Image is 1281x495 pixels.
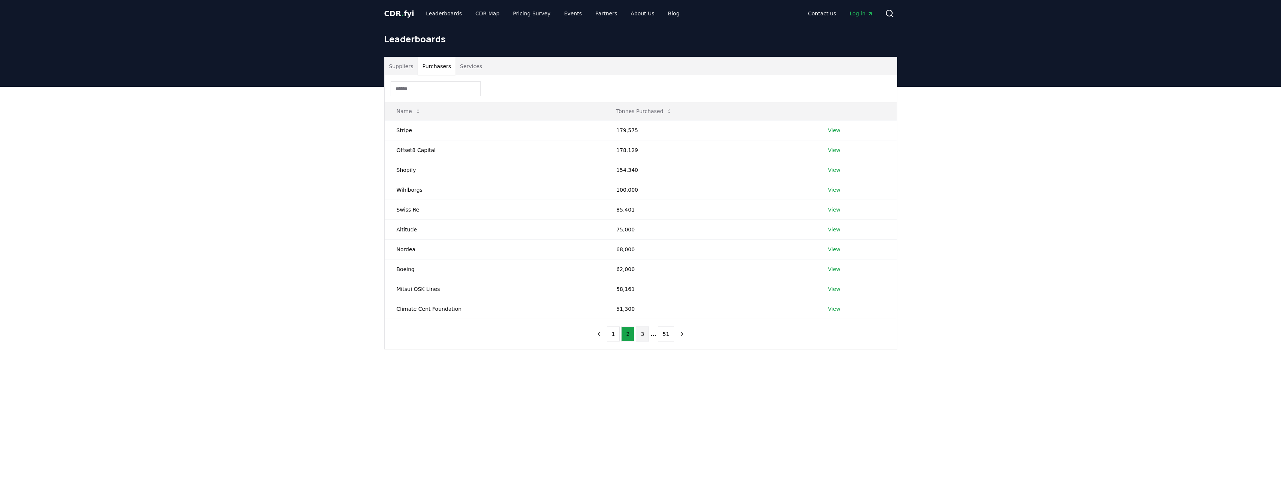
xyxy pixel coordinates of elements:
[385,279,605,299] td: Mitsui OSK Lines
[385,239,605,259] td: Nordea
[385,120,605,140] td: Stripe
[802,7,879,20] nav: Main
[385,180,605,200] td: Wihlborgs
[604,299,816,319] td: 51,300
[418,57,455,75] button: Purchasers
[604,180,816,200] td: 100,000
[802,7,842,20] a: Contact us
[604,219,816,239] td: 75,000
[662,7,686,20] a: Blog
[828,166,841,174] a: View
[604,120,816,140] td: 179,575
[844,7,879,20] a: Log in
[385,57,418,75] button: Suppliers
[455,57,487,75] button: Services
[625,7,660,20] a: About Us
[385,299,605,319] td: Climate Cent Foundation
[828,285,841,293] a: View
[604,160,816,180] td: 154,340
[604,140,816,160] td: 178,129
[589,7,623,20] a: Partners
[420,7,468,20] a: Leaderboards
[604,239,816,259] td: 68,000
[385,219,605,239] td: Altitude
[828,265,841,273] a: View
[420,7,685,20] nav: Main
[391,104,427,119] button: Name
[828,226,841,233] a: View
[384,8,414,19] a: CDR.fyi
[650,330,656,338] li: ...
[401,9,404,18] span: .
[385,200,605,219] td: Swiss Re
[621,327,634,341] button: 2
[828,127,841,134] a: View
[850,10,873,17] span: Log in
[385,160,605,180] td: Shopify
[658,327,674,341] button: 51
[469,7,505,20] a: CDR Map
[828,186,841,194] a: View
[636,327,649,341] button: 3
[828,246,841,253] a: View
[384,33,897,45] h1: Leaderboards
[828,305,841,313] a: View
[593,327,605,341] button: previous page
[385,140,605,160] td: Offset8 Capital
[610,104,678,119] button: Tonnes Purchased
[604,279,816,299] td: 58,161
[385,259,605,279] td: Boeing
[507,7,556,20] a: Pricing Survey
[607,327,620,341] button: 1
[604,259,816,279] td: 62,000
[604,200,816,219] td: 85,401
[828,206,841,213] a: View
[558,7,588,20] a: Events
[828,146,841,154] a: View
[384,9,414,18] span: CDR fyi
[676,327,688,341] button: next page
